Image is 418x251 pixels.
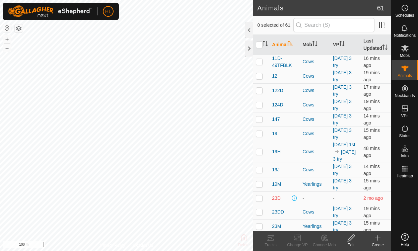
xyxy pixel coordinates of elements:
[302,195,328,202] div: -
[363,113,380,125] span: 16 Sept 2025, 10:08 pm
[363,146,380,158] span: 16 Sept 2025, 9:35 pm
[302,116,328,123] div: Cows
[363,128,380,140] span: 16 Sept 2025, 10:08 pm
[269,35,300,55] th: Animal
[333,149,356,162] a: [DATE] 3 try
[333,99,352,111] a: [DATE] 3 try
[302,73,328,80] div: Cows
[363,164,380,176] span: 16 Sept 2025, 10:08 pm
[394,33,416,37] span: Notifications
[363,84,380,97] span: 16 Sept 2025, 10:06 pm
[363,220,380,233] span: 16 Sept 2025, 10:08 pm
[302,166,328,173] div: Cows
[293,18,374,32] input: Search (S)
[333,142,355,147] a: [DATE] 1st
[288,42,293,47] p-sorticon: Activate to sort
[272,208,284,216] span: 23DD
[338,242,364,248] div: Edit
[15,24,23,32] button: Map Layers
[333,128,352,140] a: [DATE] 3 try
[333,206,352,218] a: [DATE] 3 try
[401,243,409,247] span: Help
[311,242,338,248] div: Change Mob
[333,178,352,190] a: [DATE] 3 try
[333,164,352,176] a: [DATE] 3 try
[272,195,281,202] span: 23D
[105,8,111,15] span: HL
[257,22,293,29] span: 0 selected of 61
[302,148,328,155] div: Cows
[363,195,383,201] span: 28 June 2025, 12:04 pm
[300,35,330,55] th: Mob
[302,87,328,94] div: Cows
[397,174,413,178] span: Heatmap
[302,208,328,216] div: Cows
[363,99,380,111] span: 16 Sept 2025, 10:04 pm
[400,54,410,58] span: Mobs
[272,148,281,155] span: 19H
[272,223,281,230] span: 23M
[272,101,283,108] span: 124D
[284,242,311,248] div: Change VP
[363,70,380,82] span: 16 Sept 2025, 10:04 pm
[333,113,352,125] a: [DATE] 3 try
[257,4,377,12] h2: Animals
[302,130,328,137] div: Cows
[333,195,335,201] app-display-virtual-paddock-transition: -
[398,74,412,78] span: Animals
[363,56,380,68] span: 16 Sept 2025, 10:07 pm
[395,94,415,98] span: Neckbands
[399,134,410,138] span: Status
[333,84,352,97] a: [DATE] 3 try
[133,242,153,248] a: Contact Us
[401,114,408,118] span: VPs
[302,223,328,230] div: Yearlings
[361,35,391,55] th: Last Updated
[257,242,284,248] div: Tracks
[330,35,361,55] th: VP
[302,101,328,108] div: Cows
[272,181,281,188] span: 19M
[272,116,280,123] span: 147
[272,55,297,69] span: 11D-49TFBLK
[3,44,11,52] button: –
[333,56,352,68] a: [DATE] 3 try
[401,154,409,158] span: Infra
[363,178,380,190] span: 16 Sept 2025, 10:08 pm
[364,242,391,248] div: Create
[263,42,268,47] p-sorticon: Activate to sort
[302,58,328,65] div: Cows
[333,70,352,82] a: [DATE] 3 try
[382,46,388,51] p-sorticon: Activate to sort
[333,220,352,233] a: [DATE] 3 try
[8,5,92,17] img: Gallagher Logo
[100,242,125,248] a: Privacy Policy
[339,42,345,47] p-sorticon: Activate to sort
[363,206,380,218] span: 16 Sept 2025, 10:04 pm
[272,130,277,137] span: 19
[272,166,280,173] span: 19J
[272,73,277,80] span: 12
[312,42,318,47] p-sorticon: Activate to sort
[377,3,385,13] span: 61
[302,181,328,188] div: Yearlings
[272,87,283,94] span: 122D
[3,35,11,43] button: +
[395,13,414,17] span: Schedules
[334,149,340,154] img: to
[3,24,11,32] button: Reset Map
[392,231,418,249] a: Help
